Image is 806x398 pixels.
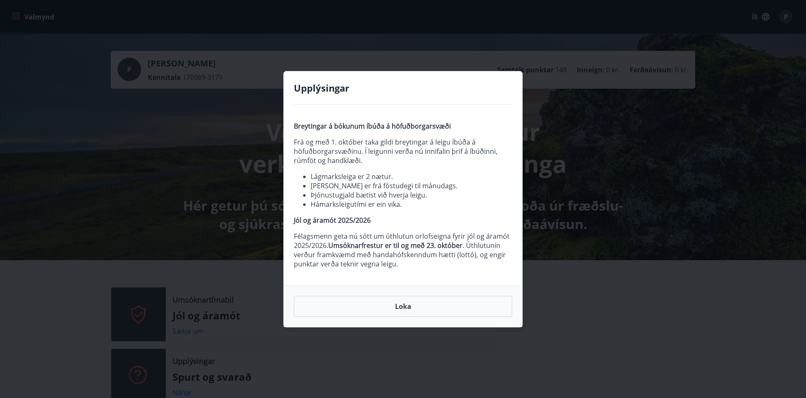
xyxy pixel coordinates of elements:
li: Þjónustugjald bætist við hverja leigu. [311,190,512,200]
strong: Umsóknarfrestur er til og með 23. október [328,241,463,250]
strong: Breytingar á bókunum íbúða á höfuðborgarsvæði [294,121,451,131]
h4: Upplýsingar [294,82,512,94]
li: Hámarksleigutími er ein vika. [311,200,512,209]
p: Félagsmenn geta nú sótt um úthlutun orlofseigna fyrir jól og áramót 2025/2026. . Úthlutunin verðu... [294,232,512,269]
button: Loka [294,296,512,317]
li: Lágmarksleiga er 2 nætur. [311,172,512,181]
strong: Jól og áramót 2025/2026 [294,216,371,225]
p: Frá og með 1. október taka gildi breytingar á leigu íbúða á höfuðborgarsvæðinu. Í leigunni verða ... [294,137,512,165]
li: [PERSON_NAME] er frá föstudegi til mánudags. [311,181,512,190]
